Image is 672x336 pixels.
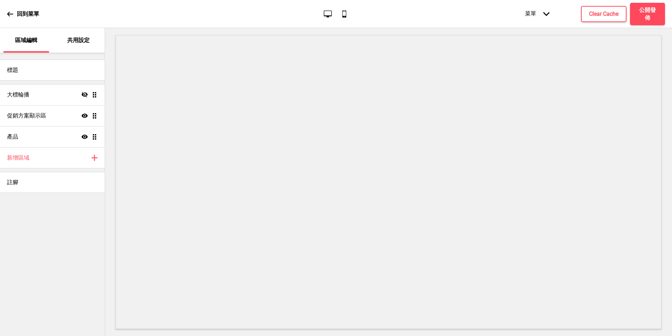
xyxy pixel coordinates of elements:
button: 公開發佈 [630,3,665,25]
h4: 註腳 [7,179,18,186]
p: 回到菜單 [17,10,39,18]
h4: 新增區域 [7,154,29,162]
p: 共用設定 [67,36,90,44]
div: 菜單 [518,3,556,25]
p: 區域編輯 [15,36,37,44]
h4: Clear Cache [589,10,618,18]
h4: 產品 [7,133,18,141]
h4: 促銷方案顯示區 [7,112,46,120]
h4: 大標輪播 [7,91,29,99]
a: 回到菜單 [7,5,39,23]
h4: 公開發佈 [637,6,658,22]
h4: 標題 [7,66,18,74]
button: Clear Cache [581,6,626,22]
